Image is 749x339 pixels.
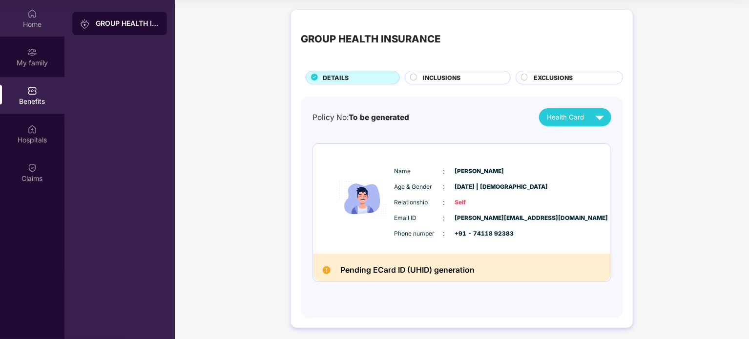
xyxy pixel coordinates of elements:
[455,182,504,192] span: [DATE] | [DEMOGRAPHIC_DATA]
[395,229,443,239] span: Phone number
[395,182,443,192] span: Age & Gender
[27,86,37,96] img: svg+xml;base64,PHN2ZyBpZD0iQmVuZWZpdHMiIHhtbG5zPSJodHRwOi8vd3d3LnczLm9yZy8yMDAwL3N2ZyIgd2lkdGg9Ij...
[333,156,392,242] img: icon
[395,167,443,176] span: Name
[539,108,611,126] button: Health Card
[591,109,608,126] img: svg+xml;base64,PHN2ZyB4bWxucz0iaHR0cDovL3d3dy53My5vcmcvMjAwMC9zdmciIHZpZXdCb3g9IjAgMCAyNCAyNCIgd2...
[96,19,159,28] div: GROUP HEALTH INSURANCE
[455,229,504,239] span: +91 - 74118 92383
[27,9,37,19] img: svg+xml;base64,PHN2ZyBpZD0iSG9tZSIgeG1sbnM9Imh0dHA6Ly93d3cudzMub3JnLzIwMDAvc3ZnIiB3aWR0aD0iMjAiIG...
[340,263,475,277] h2: Pending ECard ID (UHID) generation
[323,266,331,274] img: Pending
[443,213,445,223] span: :
[455,214,504,223] span: [PERSON_NAME][EMAIL_ADDRESS][DOMAIN_NAME]
[443,181,445,192] span: :
[443,197,445,208] span: :
[534,73,573,82] span: EXCLUSIONS
[301,31,440,47] div: GROUP HEALTH INSURANCE
[547,112,584,122] span: Health Card
[395,214,443,223] span: Email ID
[312,112,409,123] div: Policy No:
[349,113,409,122] span: To be generated
[395,198,443,207] span: Relationship
[455,198,504,207] span: Self
[27,47,37,57] img: svg+xml;base64,PHN2ZyB3aWR0aD0iMjAiIGhlaWdodD0iMjAiIHZpZXdCb3g9IjAgMCAyMCAyMCIgZmlsbD0ibm9uZSIgeG...
[27,163,37,173] img: svg+xml;base64,PHN2ZyBpZD0iQ2xhaW0iIHhtbG5zPSJodHRwOi8vd3d3LnczLm9yZy8yMDAwL3N2ZyIgd2lkdGg9IjIwIi...
[80,19,90,29] img: svg+xml;base64,PHN2ZyB3aWR0aD0iMjAiIGhlaWdodD0iMjAiIHZpZXdCb3g9IjAgMCAyMCAyMCIgZmlsbD0ibm9uZSIgeG...
[443,166,445,177] span: :
[323,73,349,82] span: DETAILS
[423,73,460,82] span: INCLUSIONS
[443,228,445,239] span: :
[455,167,504,176] span: [PERSON_NAME]
[27,124,37,134] img: svg+xml;base64,PHN2ZyBpZD0iSG9zcGl0YWxzIiB4bWxucz0iaHR0cDovL3d3dy53My5vcmcvMjAwMC9zdmciIHdpZHRoPS...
